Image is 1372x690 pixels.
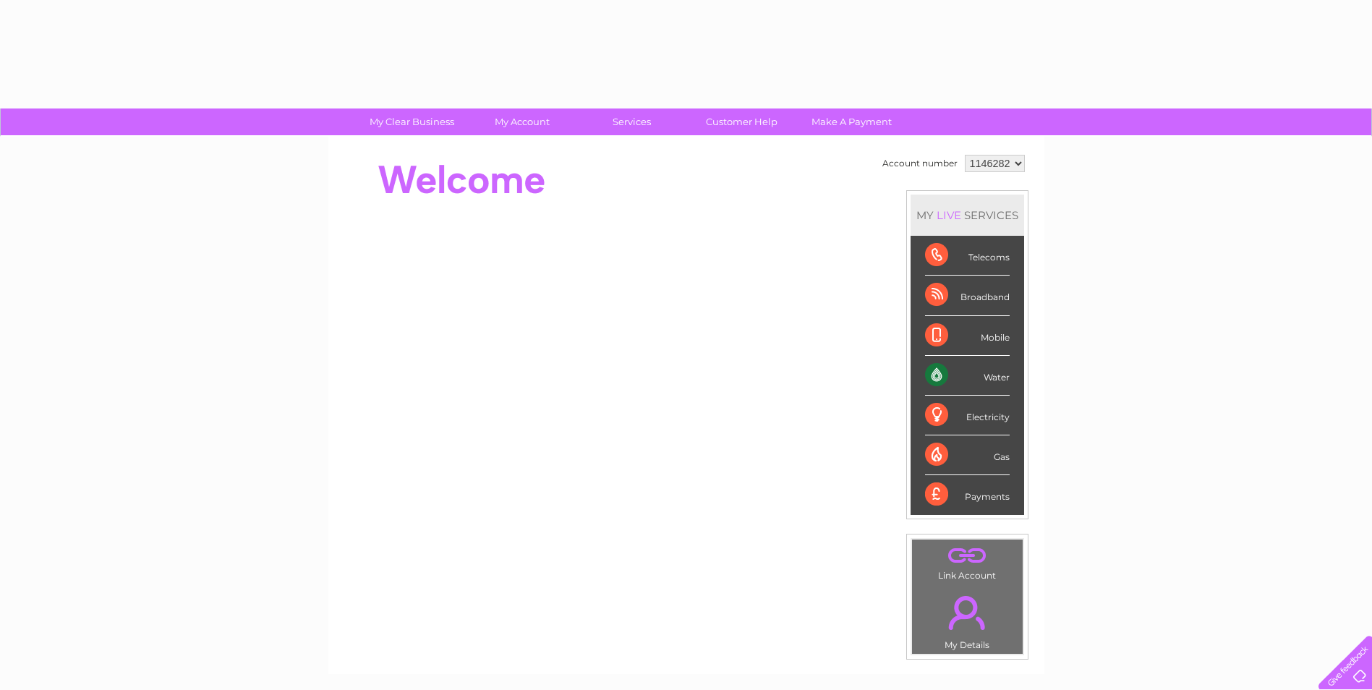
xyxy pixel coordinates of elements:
a: My Clear Business [352,108,472,135]
div: LIVE [934,208,964,222]
td: Link Account [911,539,1023,584]
td: My Details [911,584,1023,655]
div: Mobile [925,316,1010,356]
div: Gas [925,435,1010,475]
div: MY SERVICES [911,195,1024,236]
div: Payments [925,475,1010,514]
div: Broadband [925,276,1010,315]
a: Make A Payment [792,108,911,135]
a: Services [572,108,691,135]
a: . [916,543,1019,568]
div: Telecoms [925,236,1010,276]
td: Account number [879,151,961,176]
a: . [916,587,1019,638]
div: Electricity [925,396,1010,435]
a: Customer Help [682,108,801,135]
a: My Account [462,108,581,135]
div: Water [925,356,1010,396]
